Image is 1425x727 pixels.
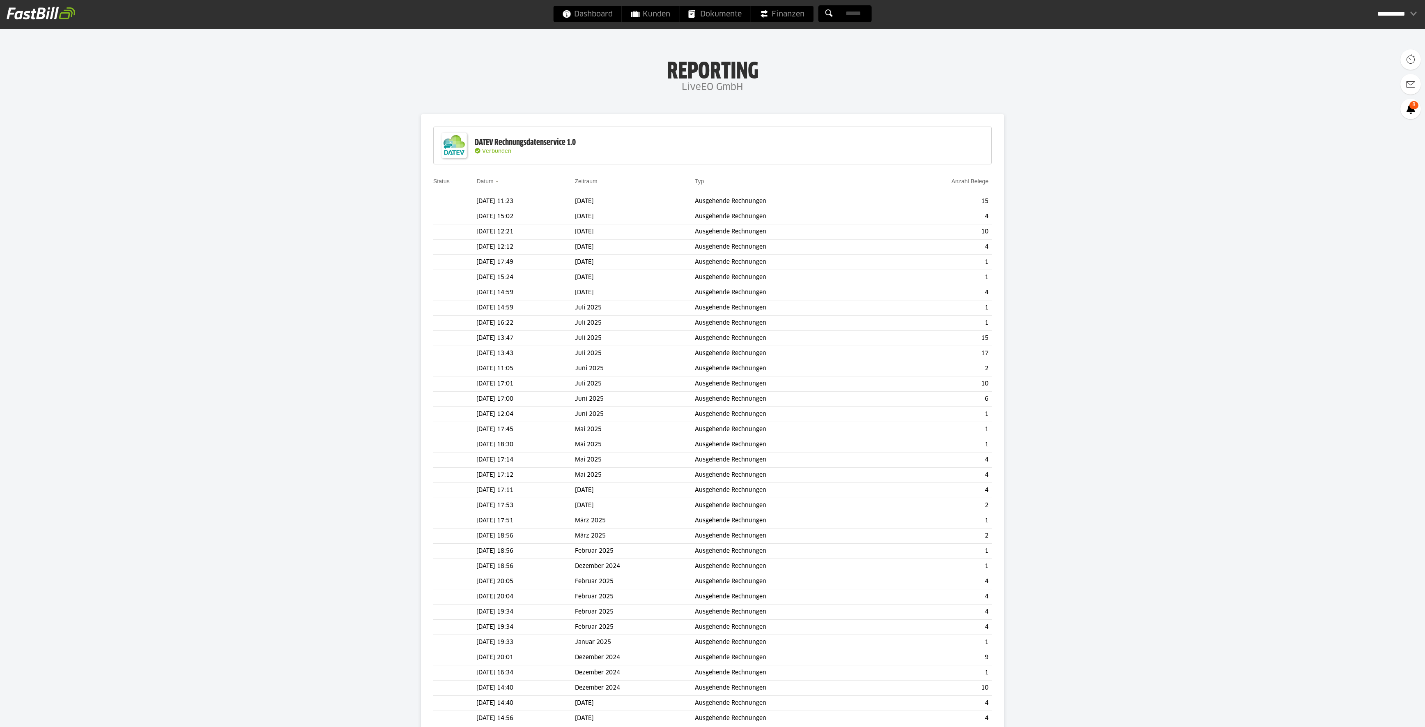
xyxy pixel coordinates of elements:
td: 4 [885,240,992,255]
td: Ausgehende Rechnungen [695,452,885,468]
td: Ausgehende Rechnungen [695,620,885,635]
td: Mai 2025 [575,422,695,437]
td: März 2025 [575,513,695,529]
span: Dashboard [563,6,613,22]
td: 10 [885,681,992,696]
td: [DATE] 13:47 [476,331,575,346]
td: [DATE] 11:23 [476,194,575,209]
td: [DATE] 16:22 [476,316,575,331]
td: [DATE] 14:59 [476,300,575,316]
td: 1 [885,316,992,331]
td: Juni 2025 [575,407,695,422]
img: DATEV-Datenservice Logo [438,129,471,162]
td: Ausgehende Rechnungen [695,422,885,437]
td: [DATE] 20:05 [476,574,575,589]
td: [DATE] 14:59 [476,285,575,300]
span: 8 [1409,101,1418,109]
td: [DATE] 20:04 [476,589,575,605]
td: Dezember 2024 [575,650,695,665]
td: 1 [885,422,992,437]
td: 4 [885,711,992,726]
td: Ausgehende Rechnungen [695,498,885,513]
td: Ausgehende Rechnungen [695,696,885,711]
td: [DATE] 17:14 [476,452,575,468]
td: Februar 2025 [575,620,695,635]
h1: Reporting [82,58,1343,79]
td: Mai 2025 [575,468,695,483]
td: [DATE] 12:12 [476,240,575,255]
td: 1 [885,544,992,559]
span: Verbunden [482,149,511,154]
td: [DATE] [575,240,695,255]
td: 15 [885,194,992,209]
td: [DATE] 17:11 [476,483,575,498]
td: 4 [885,574,992,589]
td: Ausgehende Rechnungen [695,376,885,392]
td: Ausgehende Rechnungen [695,513,885,529]
td: Ausgehende Rechnungen [695,285,885,300]
td: [DATE] 18:56 [476,544,575,559]
td: Ausgehende Rechnungen [695,529,885,544]
td: Juni 2025 [575,392,695,407]
a: Status [433,178,450,185]
img: fastbill_logo_white.png [7,7,75,20]
td: [DATE] [575,224,695,240]
td: 15 [885,331,992,346]
td: 1 [885,300,992,316]
td: Ausgehende Rechnungen [695,407,885,422]
td: [DATE] 12:04 [476,407,575,422]
td: [DATE] 17:12 [476,468,575,483]
a: Dokumente [680,6,751,22]
span: Kunden [631,6,670,22]
td: [DATE] 20:01 [476,650,575,665]
td: Dezember 2024 [575,681,695,696]
td: 1 [885,635,992,650]
td: [DATE] 18:30 [476,437,575,452]
td: [DATE] 16:34 [476,665,575,681]
td: 4 [885,468,992,483]
td: Juli 2025 [575,316,695,331]
td: 1 [885,255,992,270]
td: [DATE] [575,711,695,726]
td: Mai 2025 [575,452,695,468]
td: [DATE] 17:49 [476,255,575,270]
td: Februar 2025 [575,574,695,589]
td: Mai 2025 [575,437,695,452]
td: 4 [885,605,992,620]
td: Februar 2025 [575,605,695,620]
td: 6 [885,392,992,407]
td: 1 [885,437,992,452]
td: [DATE] [575,483,695,498]
td: [DATE] 18:56 [476,529,575,544]
td: [DATE] 12:21 [476,224,575,240]
td: Juli 2025 [575,331,695,346]
td: Ausgehende Rechnungen [695,194,885,209]
td: [DATE] [575,209,695,224]
a: Zeitraum [575,178,598,185]
td: 4 [885,483,992,498]
td: Juli 2025 [575,346,695,361]
td: [DATE] 14:40 [476,681,575,696]
td: 1 [885,513,992,529]
td: Ausgehende Rechnungen [695,361,885,376]
td: Januar 2025 [575,635,695,650]
a: Datum [476,178,493,185]
td: [DATE] [575,696,695,711]
td: 4 [885,452,992,468]
td: Ausgehende Rechnungen [695,209,885,224]
span: Dokumente [689,6,742,22]
td: Ausgehende Rechnungen [695,635,885,650]
td: Ausgehende Rechnungen [695,240,885,255]
span: Finanzen [760,6,804,22]
td: Juli 2025 [575,376,695,392]
td: Ausgehende Rechnungen [695,589,885,605]
td: Ausgehende Rechnungen [695,300,885,316]
td: Ausgehende Rechnungen [695,392,885,407]
td: 2 [885,361,992,376]
td: [DATE] [575,194,695,209]
td: [DATE] 19:33 [476,635,575,650]
td: 4 [885,285,992,300]
td: [DATE] [575,255,695,270]
a: Typ [695,178,704,185]
a: Anzahl Belege [952,178,988,185]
